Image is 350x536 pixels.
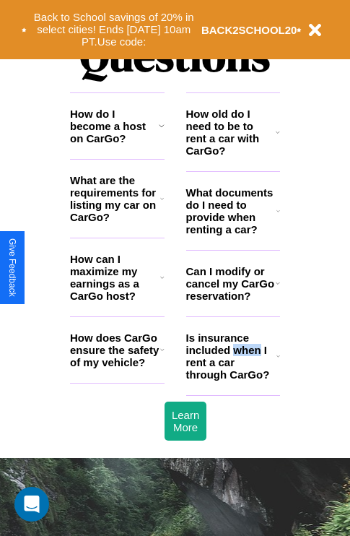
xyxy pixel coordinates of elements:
[186,265,276,302] h3: Can I modify or cancel my CarGo reservation?
[70,253,160,302] h3: How can I maximize my earnings as a CarGo host?
[27,7,201,52] button: Back to School savings of 20% in select cities! Ends [DATE] 10am PT.Use code:
[70,174,160,223] h3: What are the requirements for listing my car on CarGo?
[14,487,49,522] div: Open Intercom Messenger
[186,186,277,235] h3: What documents do I need to provide when renting a car?
[186,108,276,157] h3: How old do I need to be to rent a car with CarGo?
[165,402,206,441] button: Learn More
[7,238,17,297] div: Give Feedback
[70,332,160,368] h3: How does CarGo ensure the safety of my vehicle?
[70,108,159,144] h3: How do I become a host on CarGo?
[186,332,276,381] h3: Is insurance included when I rent a car through CarGo?
[201,24,297,36] b: BACK2SCHOOL20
